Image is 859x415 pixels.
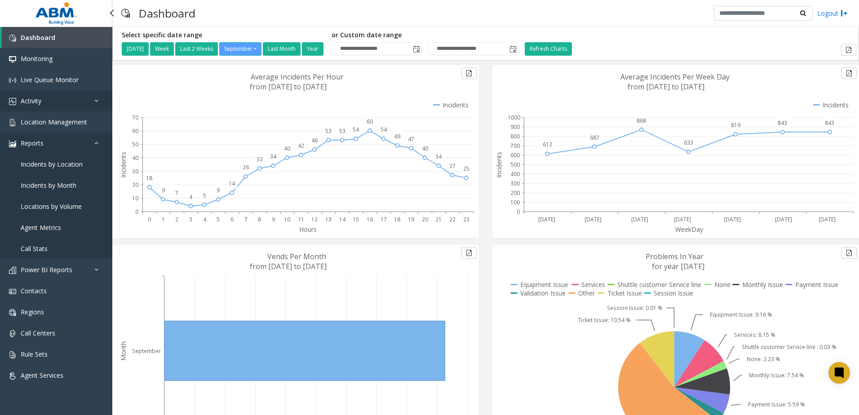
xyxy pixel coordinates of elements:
text: Equipment Issue: 9.16 % [710,311,772,318]
a: Dashboard [2,27,112,48]
text: [DATE] [584,216,602,223]
img: 'icon' [9,351,16,358]
button: Export to pdf [841,247,857,259]
text: 23 [463,216,469,223]
text: WeekDay [675,225,704,234]
text: 14 [229,180,235,187]
text: 20 [422,216,428,223]
text: 40 [284,145,290,152]
text: 7 [244,216,248,223]
span: Activity [21,97,41,105]
h3: Dashboard [134,2,200,24]
text: 11 [298,216,304,223]
button: Year [302,42,323,56]
h5: Select specific date range [122,31,325,39]
text: 800 [510,132,520,140]
text: 5 [203,192,206,199]
text: 2 [175,216,178,223]
text: 10 [132,194,138,202]
text: 16 [367,216,373,223]
text: 47 [408,135,414,143]
text: September [132,347,161,355]
text: 6 [230,216,234,223]
span: Monitoring [21,54,53,63]
text: 54 [353,126,359,133]
text: 30 [132,168,138,175]
text: None: 2.23 % [747,355,780,363]
text: [DATE] [819,216,836,223]
img: logout [841,9,848,18]
text: Monthly Issue: 7.54 % [749,371,804,379]
text: 4 [203,216,207,223]
text: 633 [684,139,693,146]
text: [DATE] [674,216,691,223]
button: September [219,42,261,56]
text: 100 [510,199,520,206]
button: [DATE] [122,42,149,56]
button: Export to pdf [461,247,477,259]
text: 40 [422,145,428,152]
img: 'icon' [9,56,16,63]
text: Ticket Issue: 10.54 % [578,316,631,324]
text: 1 [162,216,165,223]
text: 400 [510,170,520,178]
span: Agent Metrics [21,223,61,232]
text: 34 [435,153,442,160]
text: 843 [825,119,834,127]
img: 'icon' [9,372,16,380]
img: 'icon' [9,77,16,84]
text: 819 [731,121,740,129]
text: 60 [367,118,373,125]
span: Reports [21,139,44,147]
text: 27 [449,162,456,170]
text: from [DATE] to [DATE] [628,82,704,92]
text: 10 [284,216,290,223]
img: pageIcon [121,2,130,24]
text: 200 [510,189,520,197]
img: 'icon' [9,119,16,126]
button: Export to pdf [841,67,857,79]
text: Incidents [119,152,128,178]
span: Toggle popup [411,43,421,55]
text: Average Incidents Per Hour [251,72,344,82]
text: 0 [148,216,151,223]
h5: or Custom date range [332,31,518,39]
text: 700 [510,142,520,150]
text: [DATE] [538,216,555,223]
span: Toggle popup [508,43,518,55]
a: Logout [817,9,848,18]
text: 13 [325,216,332,223]
text: 26 [243,163,249,171]
text: [DATE] [775,216,792,223]
text: 600 [510,151,520,159]
text: 22 [449,216,456,223]
text: 15 [353,216,359,223]
img: 'icon' [9,330,16,337]
span: Live Queue Monitor [21,75,79,84]
text: for year [DATE] [652,261,704,271]
button: Week [150,42,174,56]
span: Location Management [21,118,87,126]
text: 5 [217,216,220,223]
text: Hours [299,225,317,234]
text: 0 [135,208,138,216]
text: 9 [217,186,220,194]
span: Incidents by Location [21,160,83,168]
text: 32 [257,155,263,163]
img: 'icon' [9,309,16,316]
text: 687 [590,134,599,141]
text: 1000 [508,114,520,121]
text: 53 [339,127,345,135]
text: 20 [132,181,138,189]
text: 500 [510,161,520,168]
text: from [DATE] to [DATE] [250,82,327,92]
text: from [DATE] to [DATE] [250,261,327,271]
text: 900 [510,123,520,131]
text: Incidents [495,152,503,178]
text: 18 [394,216,400,223]
span: Locations by Volume [21,202,82,211]
text: Vends Per Month [267,252,326,261]
img: 'icon' [9,140,16,147]
text: 60 [132,127,138,135]
text: 12 [311,216,318,223]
